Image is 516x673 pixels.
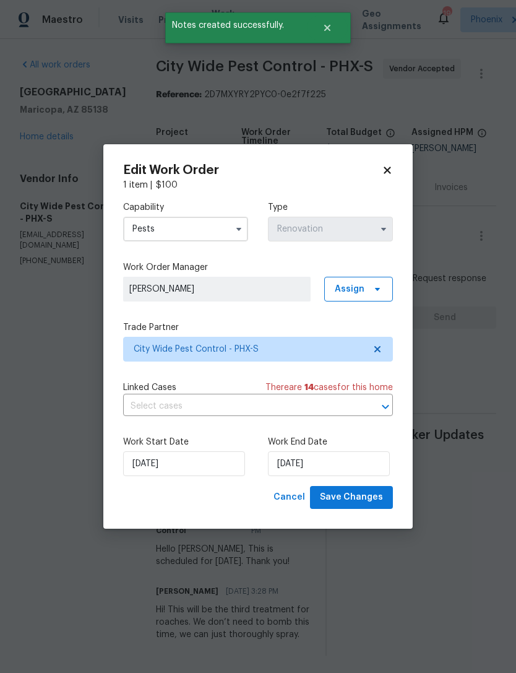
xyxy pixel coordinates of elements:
[265,381,393,394] span: There are case s for this home
[123,321,393,334] label: Trade Partner
[268,451,390,476] input: M/D/YYYY
[268,436,393,448] label: Work End Date
[310,486,393,509] button: Save Changes
[320,490,383,505] span: Save Changes
[231,222,246,237] button: Show options
[129,283,304,295] span: [PERSON_NAME]
[123,179,393,191] div: 1 item |
[165,12,307,38] span: Notes created successfully.
[123,451,245,476] input: M/D/YYYY
[123,201,248,214] label: Capability
[273,490,305,505] span: Cancel
[268,217,393,241] input: Select...
[269,486,310,509] button: Cancel
[307,15,348,40] button: Close
[134,343,364,355] span: City Wide Pest Control - PHX-S
[304,383,314,392] span: 14
[377,398,394,415] button: Open
[123,164,382,176] h2: Edit Work Order
[123,436,248,448] label: Work Start Date
[376,222,391,237] button: Show options
[335,283,364,295] span: Assign
[123,381,176,394] span: Linked Cases
[268,201,393,214] label: Type
[123,217,248,241] input: Select...
[123,261,393,274] label: Work Order Manager
[123,397,358,416] input: Select cases
[156,181,178,189] span: $ 100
